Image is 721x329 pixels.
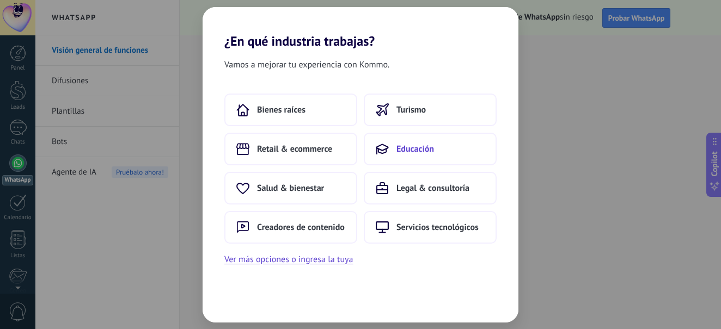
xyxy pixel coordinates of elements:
[257,222,345,233] span: Creadores de contenido
[364,172,497,204] button: Legal & consultoría
[396,104,426,115] span: Turismo
[224,133,357,165] button: Retail & ecommerce
[224,58,389,72] span: Vamos a mejorar tu experiencia con Kommo.
[396,222,479,233] span: Servicios tecnológicos
[224,94,357,126] button: Bienes raíces
[257,104,305,115] span: Bienes raíces
[396,144,434,154] span: Educación
[224,252,353,266] button: Ver más opciones o ingresa la tuya
[364,211,497,244] button: Servicios tecnológicos
[203,7,518,49] h2: ¿En qué industria trabajas?
[396,183,469,194] span: Legal & consultoría
[257,144,332,154] span: Retail & ecommerce
[257,183,324,194] span: Salud & bienestar
[364,94,497,126] button: Turismo
[364,133,497,165] button: Educación
[224,172,357,204] button: Salud & bienestar
[224,211,357,244] button: Creadores de contenido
